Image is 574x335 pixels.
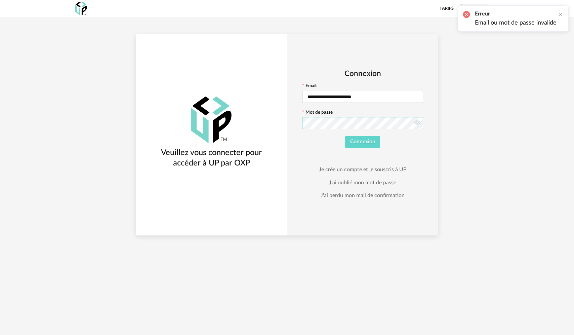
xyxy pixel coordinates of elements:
span: Connexion [350,139,375,144]
img: OXP [191,97,232,143]
a: Je crée un compte et je souscris à UP [319,166,406,173]
h3: Veuillez vous connecter pour accéder à UP par OXP [148,148,275,168]
li: Email ou mot de passe invalide [475,20,557,27]
img: OXP [75,2,87,15]
img: fr [491,5,499,12]
a: J'ai oublié mon mot de passe [329,179,396,186]
label: Email: [302,84,317,90]
a: J'ai perdu mon mail de confirmation [321,192,405,199]
h2: Erreur [475,10,557,17]
h2: Connexion [302,69,423,79]
label: Mot de passe [302,110,333,116]
button: Souscrire [461,4,488,13]
button: Connexion [345,136,380,148]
